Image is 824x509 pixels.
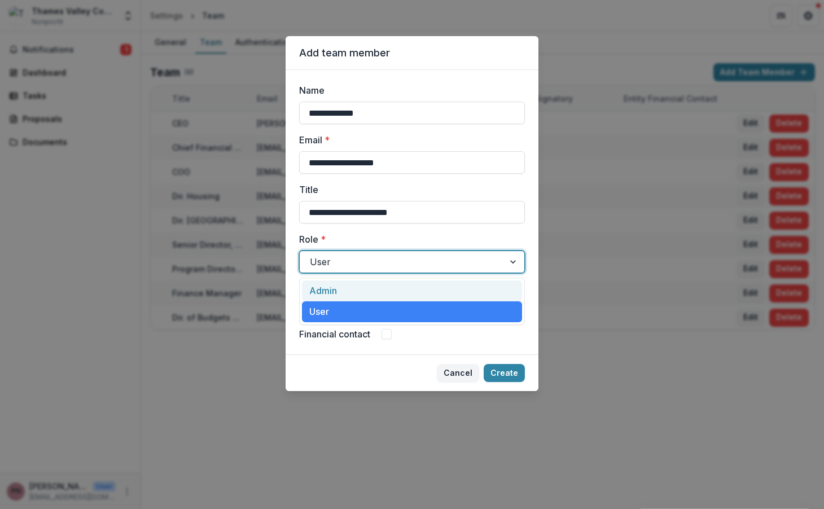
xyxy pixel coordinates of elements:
[299,84,518,97] label: Name
[286,36,538,70] header: Add team member
[299,133,518,147] label: Email
[299,183,518,196] label: Title
[484,364,525,382] button: Create
[299,232,518,246] label: Role
[302,301,522,322] div: User
[299,327,370,341] label: Financial contact
[302,280,522,301] div: Admin
[437,364,479,382] button: Cancel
